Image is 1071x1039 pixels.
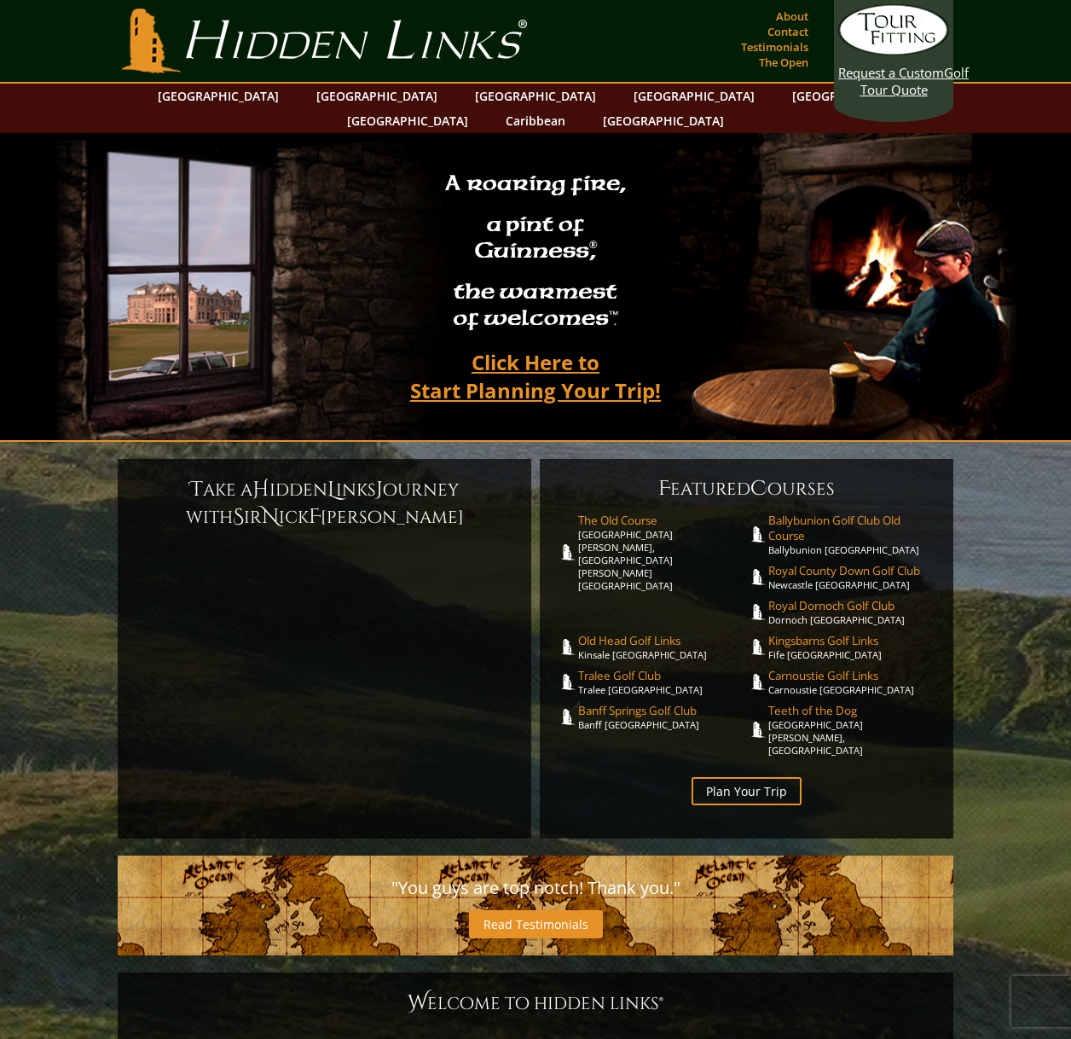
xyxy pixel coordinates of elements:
[768,633,937,648] span: Kingsbarns Golf Links
[755,50,813,74] a: The Open
[784,84,922,108] a: [GEOGRAPHIC_DATA]
[658,475,670,502] span: F
[376,476,383,503] span: J
[768,598,937,613] span: Royal Dornoch Golf Club
[625,84,763,108] a: [GEOGRAPHIC_DATA]
[578,668,747,683] span: Tralee Golf Club
[578,668,747,696] a: Tralee Golf ClubTralee [GEOGRAPHIC_DATA]
[838,64,944,81] span: Request a Custom
[768,513,937,543] span: Ballybunion Golf Club Old Course
[763,20,813,44] a: Contact
[838,4,949,98] a: Request a CustomGolf Tour Quote
[692,777,802,805] a: Plan Your Trip
[393,342,678,410] a: Click Here toStart Planning Your Trip!
[497,108,574,133] a: Caribbean
[309,503,321,531] span: F
[135,873,936,903] p: "You guys are top notch! Thank you."
[768,513,937,556] a: Ballybunion Golf Club Old CourseBallybunion [GEOGRAPHIC_DATA]
[149,84,287,108] a: [GEOGRAPHIC_DATA]
[578,633,747,648] span: Old Head Golf Links
[578,513,747,528] span: The Old Course
[578,703,747,731] a: Banff Springs Golf ClubBanff [GEOGRAPHIC_DATA]
[768,703,937,757] a: Teeth of the Dog[GEOGRAPHIC_DATA][PERSON_NAME], [GEOGRAPHIC_DATA]
[737,35,813,59] a: Testimonials
[768,703,937,718] span: Teeth of the Dog
[434,163,637,342] h2: A roaring fire, a pint of Guinness , the warmest of welcomes™.
[469,910,603,938] a: Read Testimonials
[768,668,937,683] span: Carnoustie Golf Links
[252,476,269,503] span: H
[578,703,747,718] span: Banff Springs Golf Club
[594,108,732,133] a: [GEOGRAPHIC_DATA]
[768,598,937,626] a: Royal Dornoch Golf ClubDornoch [GEOGRAPHIC_DATA]
[750,475,767,502] span: C
[768,633,937,661] a: Kingsbarns Golf LinksFife [GEOGRAPHIC_DATA]
[578,633,747,661] a: Old Head Golf LinksKinsale [GEOGRAPHIC_DATA]
[768,563,937,591] a: Royal County Down Golf ClubNewcastle [GEOGRAPHIC_DATA]
[135,476,514,531] h6: ake a idden inks ourney with ir ick [PERSON_NAME]
[557,475,936,502] h6: eatured ourses
[190,476,203,503] span: T
[233,503,244,531] span: S
[308,84,446,108] a: [GEOGRAPHIC_DATA]
[768,563,937,578] span: Royal County Down Golf Club
[772,4,813,28] a: About
[135,990,936,1017] h1: Welcome To Hidden Links®
[578,513,747,592] a: The Old Course[GEOGRAPHIC_DATA][PERSON_NAME], [GEOGRAPHIC_DATA][PERSON_NAME] [GEOGRAPHIC_DATA]
[339,108,477,133] a: [GEOGRAPHIC_DATA]
[768,668,937,696] a: Carnoustie Golf LinksCarnoustie [GEOGRAPHIC_DATA]
[262,503,279,531] span: N
[327,476,336,503] span: L
[466,84,605,108] a: [GEOGRAPHIC_DATA]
